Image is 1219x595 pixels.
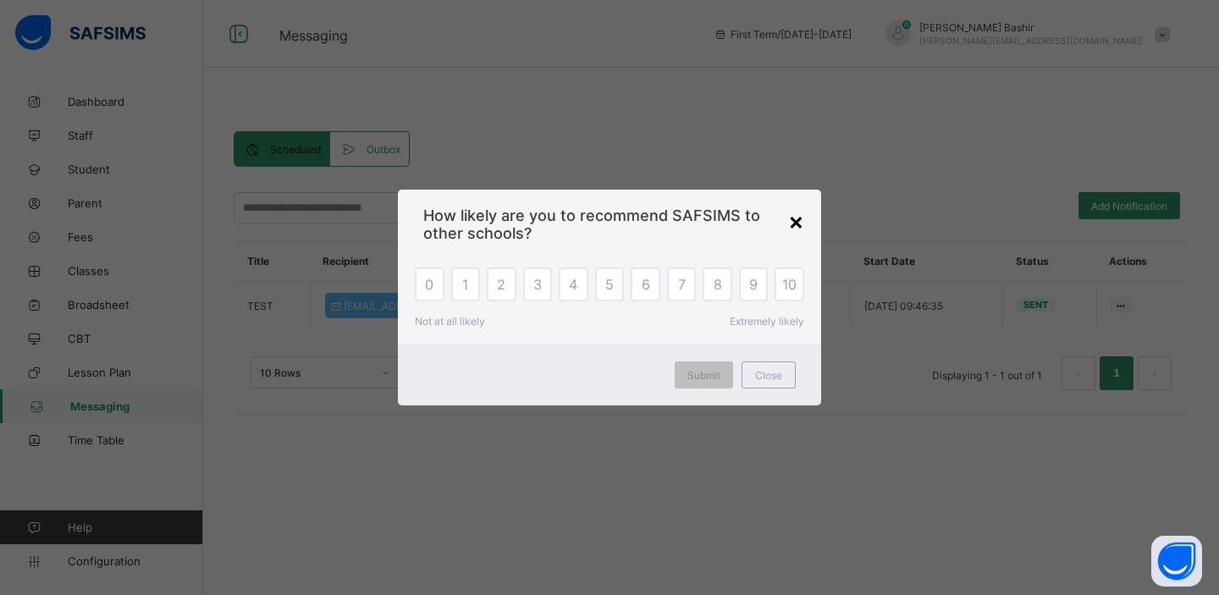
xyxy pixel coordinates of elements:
span: 4 [569,276,577,293]
span: 10 [782,276,797,293]
span: Extremely likely [730,315,804,328]
span: 7 [678,276,686,293]
span: Close [755,369,782,382]
span: 2 [497,276,505,293]
div: × [788,207,804,235]
span: Submit [687,369,720,382]
span: 1 [462,276,468,293]
span: How likely are you to recommend SAFSIMS to other schools? [423,207,796,242]
span: 6 [642,276,650,293]
span: 5 [605,276,614,293]
div: 0 [415,267,444,301]
button: Open asap [1151,536,1202,587]
span: 3 [533,276,542,293]
span: 9 [749,276,758,293]
span: Not at all likely [415,315,485,328]
span: 8 [714,276,722,293]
